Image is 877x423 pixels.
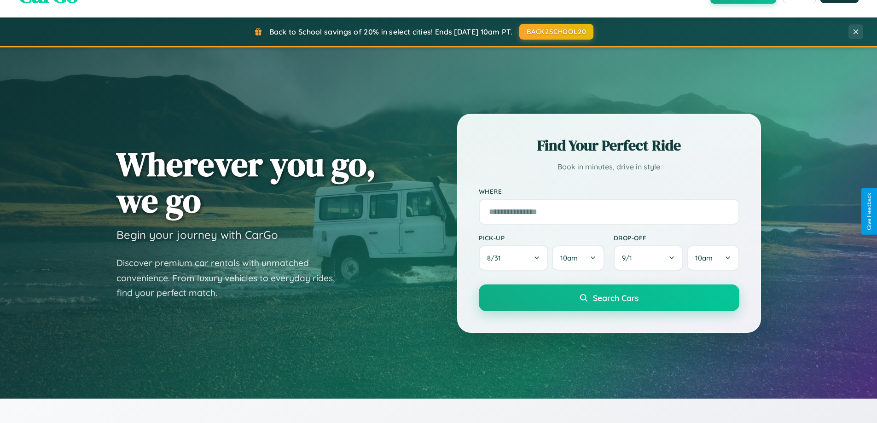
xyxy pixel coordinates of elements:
span: 10am [695,254,713,262]
button: 10am [552,245,604,271]
span: 8 / 31 [487,254,505,262]
span: 10am [560,254,578,262]
label: Pick-up [479,234,604,242]
label: Drop-off [614,234,739,242]
button: 8/31 [479,245,549,271]
span: Back to School savings of 20% in select cities! Ends [DATE] 10am PT. [269,27,512,36]
span: 9 / 1 [622,254,637,262]
label: Where [479,187,739,195]
span: Search Cars [593,293,639,303]
button: 9/1 [614,245,684,271]
button: BACK2SCHOOL20 [519,24,593,40]
p: Discover premium car rentals with unmatched convenience. From luxury vehicles to everyday rides, ... [116,255,347,301]
p: Book in minutes, drive in style [479,160,739,174]
h1: Wherever you go, we go [116,146,376,219]
h3: Begin your journey with CarGo [116,228,278,242]
button: 10am [687,245,739,271]
div: Give Feedback [866,193,872,230]
h2: Find Your Perfect Ride [479,135,739,156]
button: Search Cars [479,284,739,311]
